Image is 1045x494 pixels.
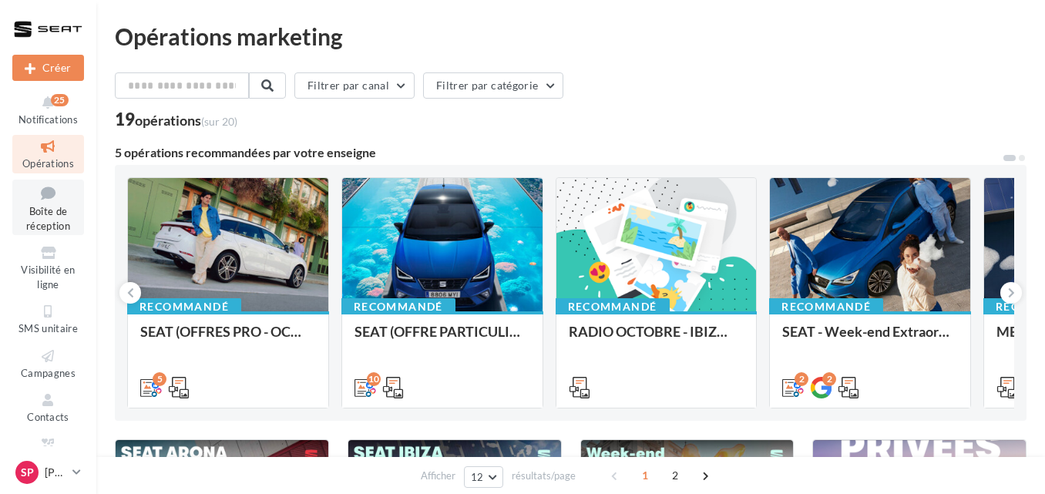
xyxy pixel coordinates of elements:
div: 25 [51,94,69,106]
div: 2 [822,372,836,386]
div: 10 [367,372,381,386]
span: Campagnes [21,367,76,379]
span: 12 [471,471,484,483]
div: 2 [795,372,808,386]
a: Visibilité en ligne [12,241,84,294]
a: Boîte de réception [12,180,84,236]
span: (sur 20) [201,115,237,128]
div: 19 [115,111,237,128]
span: Sp [21,465,34,480]
span: Boîte de réception [26,205,70,232]
div: 5 opérations recommandées par votre enseigne [115,146,1002,159]
span: SMS unitaire [18,322,78,334]
div: Recommandé [769,298,883,315]
a: Sp [PERSON_NAME] [12,458,84,487]
button: Filtrer par canal [294,72,415,99]
div: SEAT (OFFRE PARTICULIER - OCT) - SOCIAL MEDIA [354,324,530,355]
p: [PERSON_NAME] [45,465,66,480]
div: Nouvelle campagne [12,55,84,81]
div: SEAT (OFFRES PRO - OCT) - SOCIAL MEDIA [140,324,316,355]
button: Filtrer par catégorie [423,72,563,99]
div: Recommandé [127,298,241,315]
div: opérations [135,113,237,127]
button: Créer [12,55,84,81]
a: Contacts [12,388,84,426]
span: Visibilité en ligne [21,264,75,291]
div: RADIO OCTOBRE - IBIZA 6€/Jour + Week-end extraordinaire [569,324,744,355]
a: Médiathèque [12,433,84,471]
span: Opérations [22,157,74,170]
div: SEAT - Week-end Extraordinaire ([GEOGRAPHIC_DATA]) - OCTOBRE [782,324,958,355]
a: Campagnes [12,344,84,382]
a: Opérations [12,135,84,173]
div: Recommandé [341,298,455,315]
div: Opérations marketing [115,25,1027,48]
button: Notifications 25 [12,91,84,129]
span: Contacts [27,411,69,423]
button: 12 [464,466,503,488]
a: SMS unitaire [12,300,84,338]
span: 2 [663,463,687,488]
div: 5 [153,372,166,386]
span: Afficher [421,469,455,483]
span: 1 [633,463,657,488]
span: Notifications [18,113,78,126]
div: Recommandé [556,298,670,315]
span: résultats/page [512,469,576,483]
